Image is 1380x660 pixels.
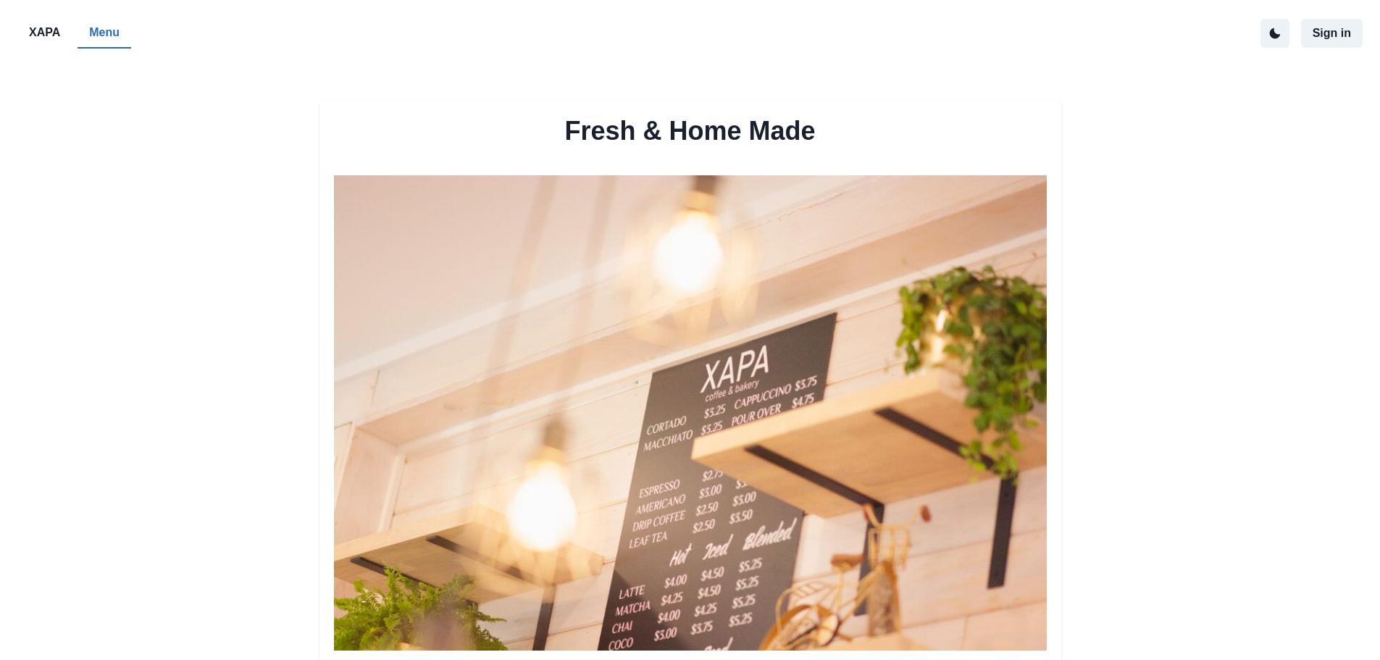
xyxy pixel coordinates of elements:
p: Menu [89,24,120,41]
button: Sign in [1301,19,1363,48]
h2: Fresh & Home Made [334,115,1047,146]
button: active dark theme mode [1260,19,1289,48]
p: XAPA [29,24,60,41]
img: menu bilboard [334,175,1047,650]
